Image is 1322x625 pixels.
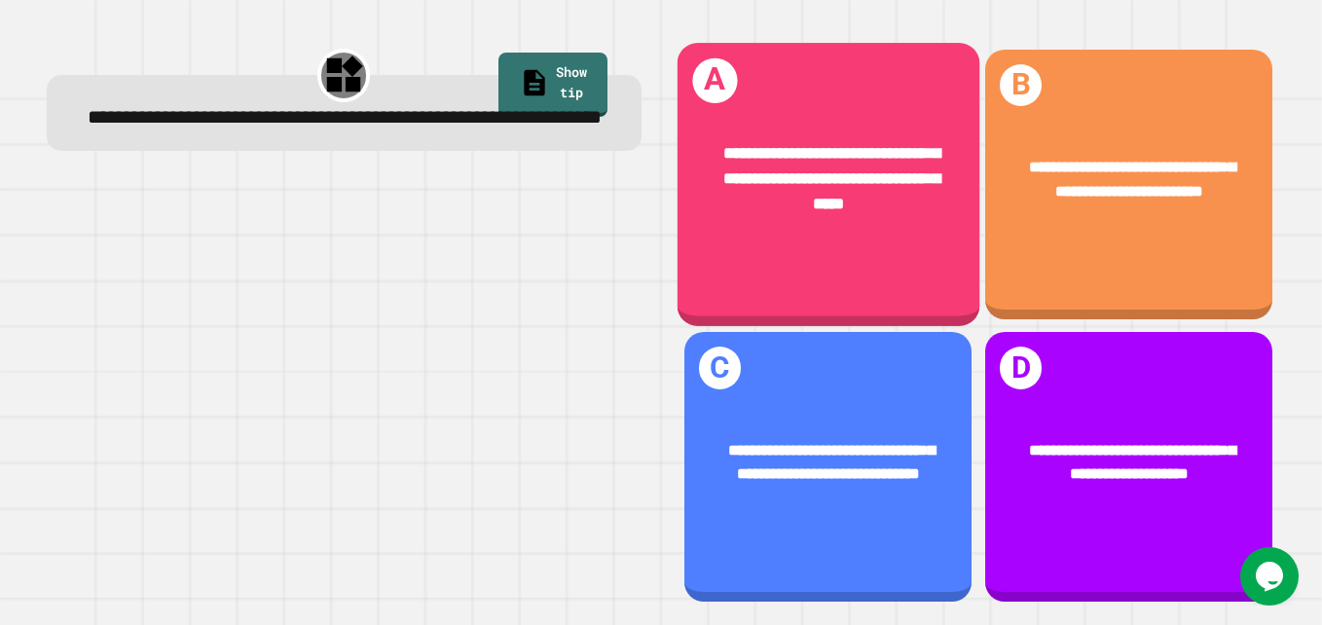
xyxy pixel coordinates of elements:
[498,53,607,117] a: Show tip
[699,347,742,389] h1: C
[1000,64,1043,107] h1: B
[1000,347,1043,389] h1: D
[1240,547,1303,606] iframe: chat widget
[692,58,737,103] h1: A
